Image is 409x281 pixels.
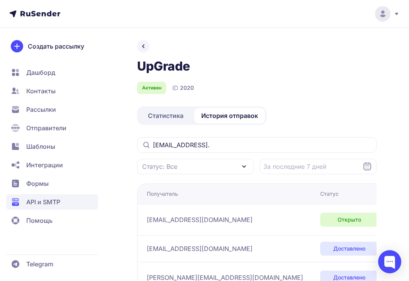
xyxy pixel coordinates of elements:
[139,108,193,123] a: Статистика
[147,244,253,253] span: [EMAIL_ADDRESS][DOMAIN_NAME]
[26,142,55,151] span: Шаблоны
[26,216,53,225] span: Помощь
[148,111,183,120] span: Статистика
[142,85,161,91] span: Активен
[142,162,177,171] span: Статус: Все
[26,160,63,170] span: Интеграции
[137,137,377,153] input: Поиск
[260,159,377,174] input: Datepicker input
[26,259,53,269] span: Telegram
[28,42,84,51] span: Создать рассылку
[26,197,60,207] span: API и SMTP
[26,68,55,77] span: Дашборд
[180,84,194,92] span: 2020
[333,245,365,252] span: Доставлено
[320,190,339,198] div: Статус
[26,123,66,133] span: Отправители
[147,190,178,198] div: Получатель
[147,215,253,224] span: [EMAIL_ADDRESS][DOMAIN_NAME]
[194,108,265,123] a: История отправок
[201,111,258,120] span: История отправок
[172,83,194,93] div: ID
[6,256,98,272] a: Telegram
[137,59,190,74] h1: UpGrade
[338,216,361,224] span: Открыто
[26,105,56,114] span: Рассылки
[26,86,56,96] span: Контакты
[26,179,49,188] span: Формы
